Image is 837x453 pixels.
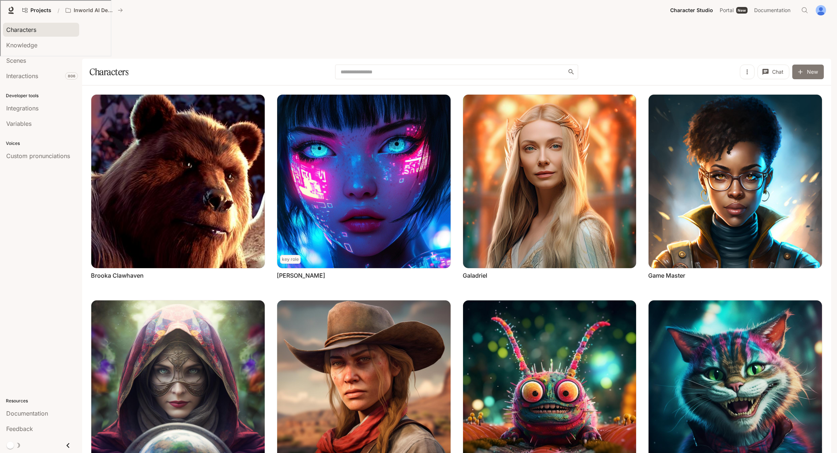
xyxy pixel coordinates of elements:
[717,3,750,18] a: PortalNew
[91,271,144,280] a: Brooka Clawhaven
[62,3,126,18] button: All workspaces
[720,6,734,15] span: Portal
[91,95,265,268] img: Brooka Clawhaven
[649,95,822,268] img: Game Master
[757,65,789,79] button: Chat
[816,5,826,15] img: User avatar
[751,3,796,18] a: Documentation
[74,7,115,14] p: Inworld AI Demos
[736,7,748,14] div: New
[19,3,55,18] a: Go to projects
[89,65,128,79] h1: Characters
[754,6,790,15] span: Documentation
[670,6,713,15] span: Character Studio
[277,95,451,268] img: Emma
[277,271,325,280] a: [PERSON_NAME]
[30,7,51,14] span: Projects
[648,271,685,280] a: Game Master
[792,65,824,79] button: New
[667,3,716,18] a: Character Studio
[55,7,62,14] div: /
[463,271,487,280] a: Galadriel
[463,95,636,268] img: Galadriel
[797,3,812,18] button: Open Command Menu
[814,3,828,18] button: User avatar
